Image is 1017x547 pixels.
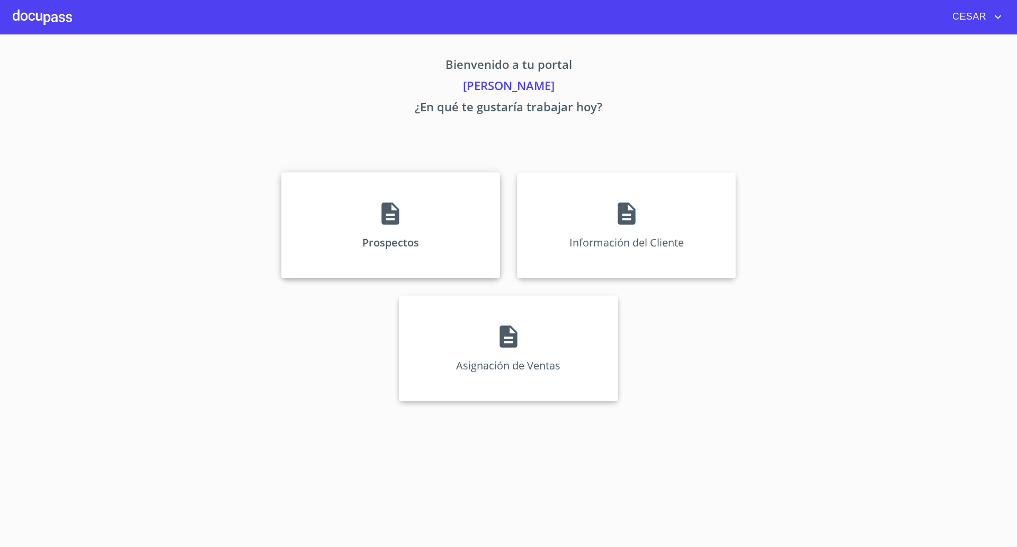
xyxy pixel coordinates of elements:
p: Información del Cliente [569,235,684,250]
p: [PERSON_NAME] [182,77,835,98]
p: Bienvenido a tu portal [182,56,835,77]
p: Asignación de Ventas [456,358,560,373]
span: CESAR [944,8,992,25]
p: ¿En qué te gustaría trabajar hoy? [182,98,835,119]
button: account of current user [944,8,1004,25]
p: Prospectos [362,235,419,250]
